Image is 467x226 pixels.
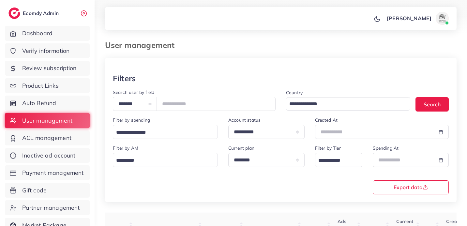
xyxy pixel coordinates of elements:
span: User management [22,116,72,125]
a: Auto Refund [5,96,90,111]
label: Search user by field [113,89,154,96]
span: Payment management [22,169,84,177]
span: Inactive ad account [22,151,76,160]
label: Current plan [228,145,254,151]
span: Product Links [22,82,59,90]
a: Product Links [5,78,90,93]
h3: User management [105,40,180,50]
button: Export data [373,180,449,194]
div: Search for option [113,125,218,139]
h2: Ecomdy Admin [23,10,60,16]
label: Created At [315,117,338,123]
span: ACL management [22,134,71,142]
input: Search for option [316,156,354,166]
a: Payment management [5,165,90,180]
a: ACL management [5,130,90,145]
span: Gift code [22,186,47,195]
span: Partner management [22,203,80,212]
a: Gift code [5,183,90,198]
input: Search for option [114,128,209,138]
a: Verify information [5,43,90,58]
span: Verify information [22,47,70,55]
label: Account status [228,117,261,123]
img: avatar [436,12,449,25]
img: logo [8,8,20,19]
label: Filter by AM [113,145,138,151]
button: Search [415,97,449,111]
a: Dashboard [5,26,90,41]
input: Search for option [287,99,402,109]
span: Auto Refund [22,99,56,107]
label: Spending At [373,145,399,151]
a: Review subscription [5,61,90,76]
a: logoEcomdy Admin [8,8,60,19]
a: Inactive ad account [5,148,90,163]
div: Search for option [286,97,410,111]
label: Filter by spending [113,117,150,123]
a: Partner management [5,200,90,215]
input: Search for option [114,156,209,166]
div: Search for option [113,153,218,167]
div: Search for option [315,153,362,167]
a: [PERSON_NAME]avatar [383,12,451,25]
span: Review subscription [22,64,77,72]
p: [PERSON_NAME] [387,14,431,22]
label: Country [286,89,303,96]
a: User management [5,113,90,128]
h3: Filters [113,74,136,83]
span: Export data [394,185,428,190]
label: Filter by Tier [315,145,341,151]
span: Dashboard [22,29,53,38]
